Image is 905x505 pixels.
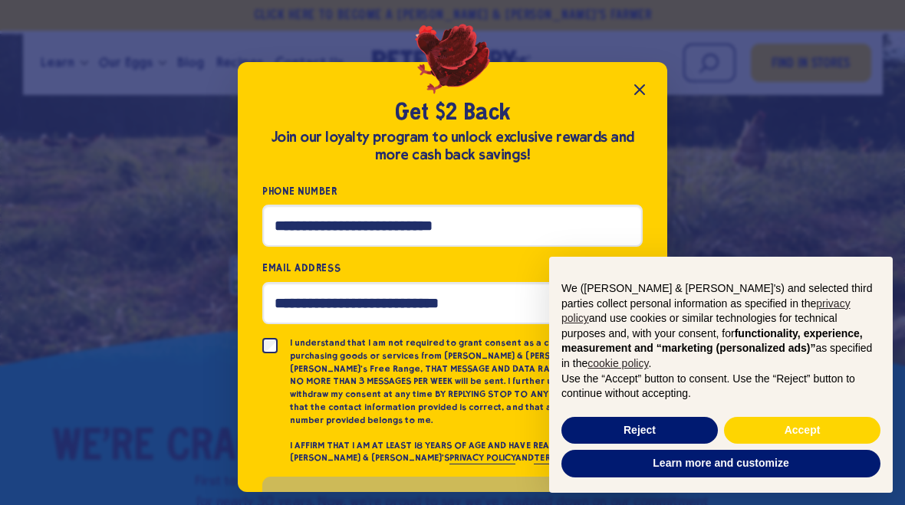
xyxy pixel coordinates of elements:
a: TERMS OF SERVICE. [534,452,614,464]
a: PRIVACY POLICY [449,452,515,464]
a: cookie policy [587,357,648,369]
button: Learn more and customize [561,450,880,477]
label: Phone Number [262,182,643,200]
button: Reject [561,417,718,444]
p: We ([PERSON_NAME] & [PERSON_NAME]'s) and selected third parties collect personal information as s... [561,281,880,372]
p: I AFFIRM THAT I AM AT LEAST 18 YEARS OF AGE AND HAVE READ AND AGREE TO [PERSON_NAME] & [PERSON_NA... [290,439,643,465]
div: Join our loyalty program to unlock exclusive rewards and more cash back savings! [262,129,643,164]
p: Use the “Accept” button to consent. Use the “Reject” button to continue without accepting. [561,372,880,402]
button: Accept [724,417,880,444]
button: Close popup [624,74,655,105]
p: I understand that I am not required to grant consent as a condition of purchasing goods or servic... [290,336,643,427]
div: Notice [537,244,905,505]
h2: Get $2 Back [262,99,643,128]
label: Email Address [262,259,643,277]
input: I understand that I am not required to grant consent as a condition of purchasing goods or servic... [262,338,278,353]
